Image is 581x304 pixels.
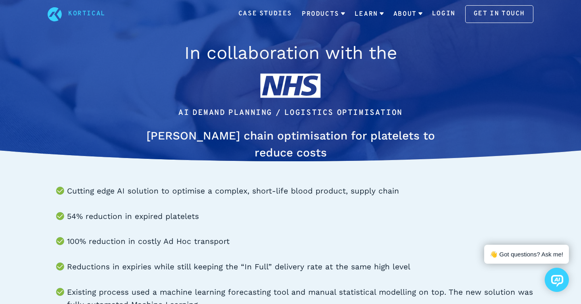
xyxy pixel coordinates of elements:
a: Learn [355,4,384,25]
a: Products [302,4,345,25]
li: 54% reduction in expired platelets [67,210,533,223]
li: AI demand planning [178,107,272,119]
li: 100% reduction in costly Ad Hoc transport [67,235,533,248]
li: / [276,107,281,119]
li: Logistics optimisation [284,107,403,119]
a: Case Studies [238,9,292,19]
h2: In collaboration with the [139,40,442,66]
a: Get in touch [465,5,533,23]
h1: [PERSON_NAME] chain optimisation for platelets to reduce costs [139,127,442,161]
a: Login [432,9,456,19]
img: NHS client logo [260,69,321,102]
a: About [393,4,422,25]
li: Cutting edge AI solution to optimise a complex, short-life blood product, supply chain [67,185,533,198]
li: Reductions in expiries while still keeping the “In Full” delivery rate at the same high level [67,261,533,273]
a: Kortical [68,9,106,19]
